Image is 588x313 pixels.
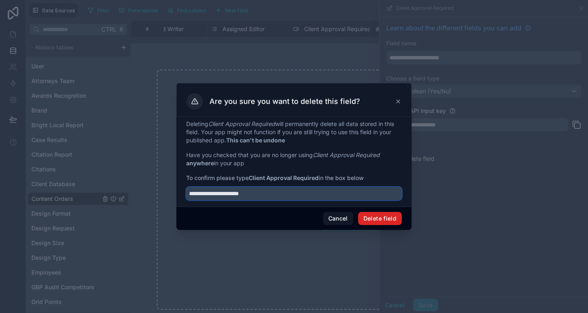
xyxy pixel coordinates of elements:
strong: This can't be undone [226,137,285,144]
em: Client Approval Required [208,120,275,127]
h3: Are you sure you want to delete this field? [209,97,360,106]
p: Deleting will permanently delete all data stored in this field. Your app might not function if yo... [186,120,402,144]
button: Cancel [323,212,353,225]
p: Have you checked that you are no longer using in your app [186,151,402,167]
span: To confirm please type in the box below [186,174,402,182]
button: Delete field [358,212,402,225]
strong: Client Approval Required [249,174,318,181]
em: Client Approval Required [313,151,380,158]
strong: anywhere [186,160,214,167]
